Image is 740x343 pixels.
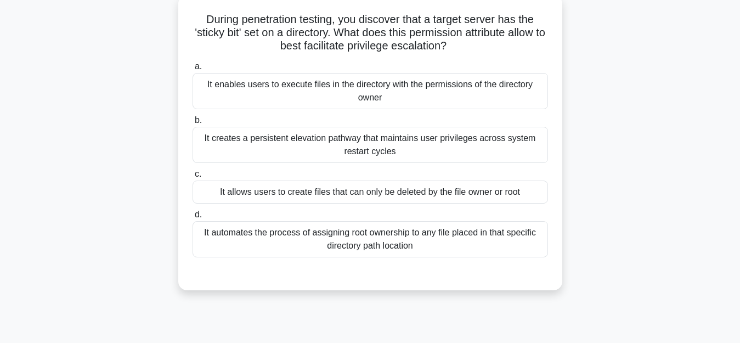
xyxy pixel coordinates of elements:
div: It allows users to create files that can only be deleted by the file owner or root [193,181,548,204]
span: a. [195,61,202,71]
span: d. [195,210,202,219]
div: It automates the process of assigning root ownership to any file placed in that specific director... [193,221,548,257]
div: It creates a persistent elevation pathway that maintains user privileges across system restart cy... [193,127,548,163]
div: It enables users to execute files in the directory with the permissions of the directory owner [193,73,548,109]
span: c. [195,169,201,178]
span: b. [195,115,202,125]
h5: During penetration testing, you discover that a target server has the 'sticky bit' set on a direc... [191,13,549,53]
